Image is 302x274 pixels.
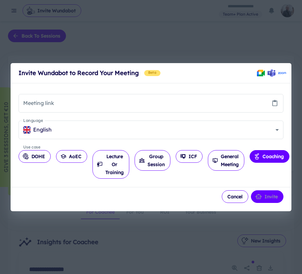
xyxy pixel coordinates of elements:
div: Invite Wundabot to Record Your Meeting [19,68,257,78]
button: Lecture or Training [92,150,129,179]
button: ICF [176,150,203,163]
label: Use case [23,144,40,150]
span: Beta [146,70,159,75]
button: Coaching [250,150,289,163]
button: General Meeting [208,150,244,171]
label: Language [23,118,43,123]
div: English [23,126,273,134]
button: AoEC [56,150,87,163]
button: Group Session [135,150,170,171]
button: Cancel [222,190,248,203]
img: GB [23,126,30,134]
button: Paste from clipboard [270,98,280,108]
button: DOHE [19,150,51,163]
